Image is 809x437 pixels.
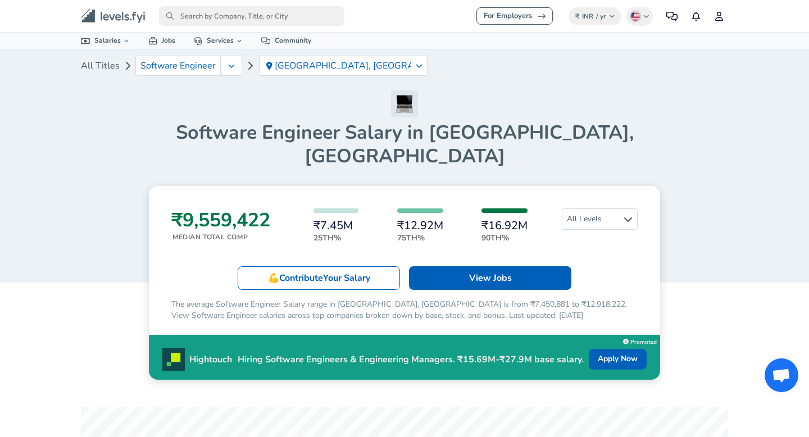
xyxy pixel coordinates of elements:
p: Hightouch [189,353,232,366]
p: Median Total Comp [172,232,270,242]
a: For Employers [476,7,553,25]
a: View Jobs [409,266,571,290]
p: 75th% [397,232,443,244]
a: Jobs [139,33,184,49]
a: All Titles [81,54,120,77]
a: Community [252,33,320,49]
p: [GEOGRAPHIC_DATA], [GEOGRAPHIC_DATA] [275,61,412,71]
span: INR [582,12,593,21]
a: 💪ContributeYour Salary [238,266,400,290]
h6: ₹16.92M [481,220,528,232]
a: Promoted [623,336,657,346]
a: Services [184,33,252,49]
p: 90th% [481,232,528,244]
button: English (US) [626,7,653,26]
p: Hiring Software Engineers & Engineering Managers. ₹15.69M-₹27.9M base salary. [232,353,589,366]
p: 25th% [313,232,358,244]
h3: ₹9,559,422 [171,208,270,232]
a: Salaries [72,33,139,49]
span: ₹ [575,12,579,21]
h1: Software Engineer Salary in [GEOGRAPHIC_DATA], [GEOGRAPHIC_DATA] [81,121,728,168]
h6: ₹12.92M [397,220,443,232]
span: All Levels [562,209,637,229]
button: ₹INR/ yr [569,7,622,25]
a: Software Engineer [135,56,221,76]
input: Search by Company, Title, or City [159,6,344,26]
span: Your Salary [323,272,370,284]
p: 💪 Contribute [268,271,370,285]
h6: ₹7.45M [313,220,358,232]
p: View Jobs [469,271,512,285]
img: Promo Logo [162,348,185,371]
nav: primary [67,4,742,28]
span: Software Engineer [140,61,216,71]
p: The average Software Engineer Salary range in [GEOGRAPHIC_DATA], [GEOGRAPHIC_DATA] is from ₹7,450... [171,299,638,321]
div: Open chat [765,358,798,392]
a: Apply Now [589,349,647,370]
span: / yr [596,12,606,21]
img: Software Engineer Icon [391,90,418,117]
img: English (US) [631,12,640,21]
